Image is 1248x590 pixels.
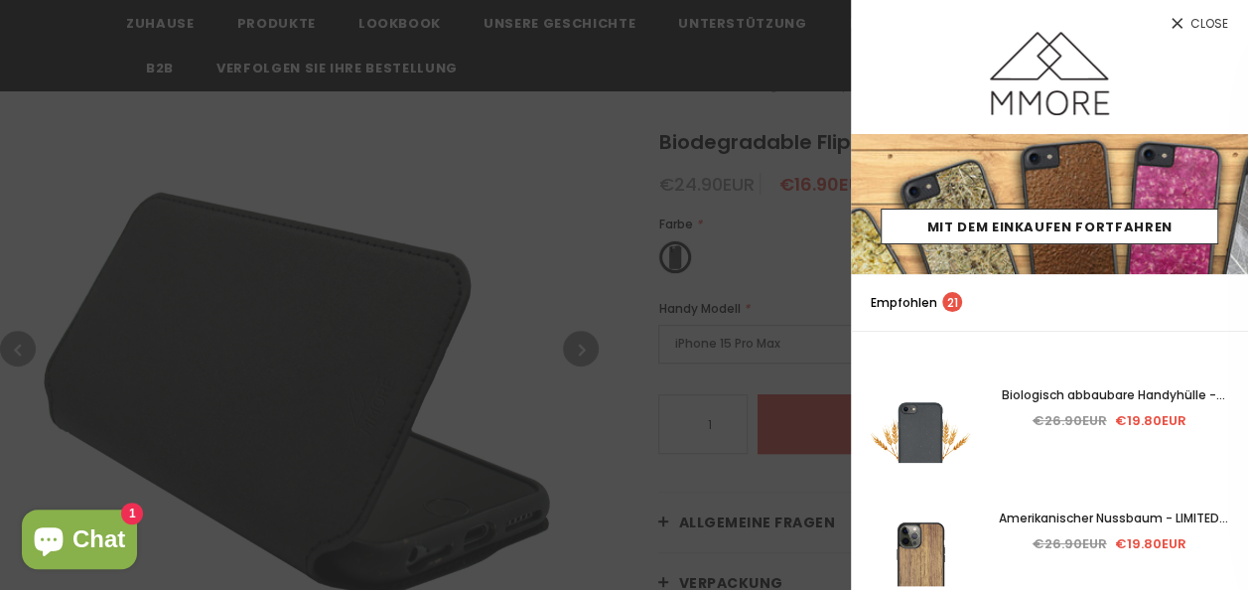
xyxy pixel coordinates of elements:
[1190,18,1228,30] span: Close
[990,508,1228,529] a: Amerikanischer Nussbaum - LIMITED EDITION
[990,384,1228,406] a: Biologisch abbaubare Handyhülle - Schwarz
[871,292,962,313] p: Empfohlen
[942,292,962,312] span: 21
[999,510,1228,548] span: Amerikanischer Nussbaum - LIMITED EDITION
[16,510,143,574] inbox-online-store-chat: Onlineshop-Chat von Shopify
[1115,534,1186,553] span: €19.80EUR
[1033,411,1107,430] span: €26.90EUR
[1115,411,1186,430] span: €19.80EUR
[881,209,1218,244] a: Mit dem Einkaufen fortfahren
[1002,386,1225,425] span: Biologisch abbaubare Handyhülle - Schwarz
[1208,293,1228,313] a: search
[1033,534,1107,553] span: €26.90EUR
